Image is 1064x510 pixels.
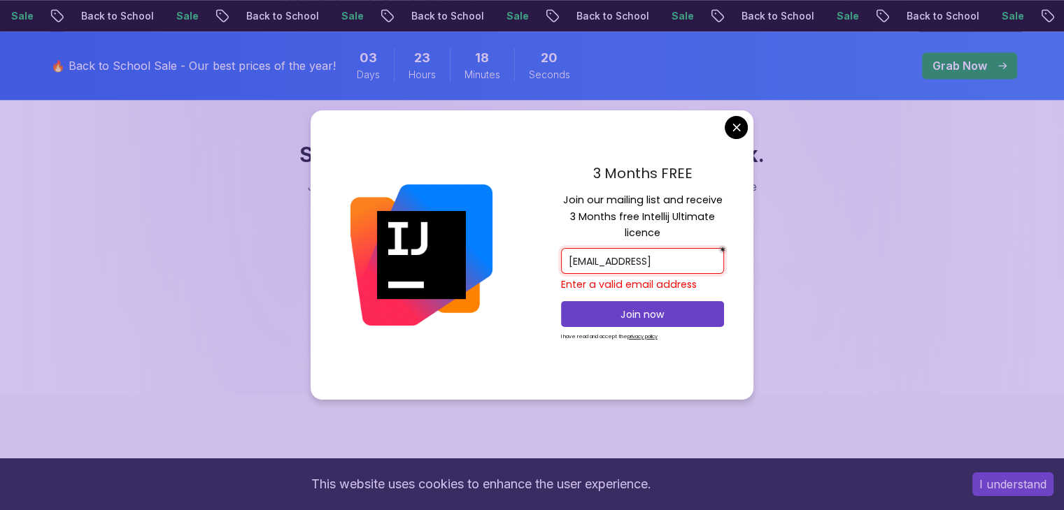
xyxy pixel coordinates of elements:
[565,9,660,23] p: Back to School
[165,9,210,23] p: Sale
[475,48,489,68] span: 18 Minutes
[932,57,987,74] p: Grab Now
[660,9,705,23] p: Sale
[297,178,767,212] p: Join thousands of developers who have transformed their careers with Amigoscode Pro
[409,68,436,82] span: Hours
[414,48,430,68] span: 23 Hours
[10,469,951,500] div: This website uses cookies to enhance the user experience.
[730,9,825,23] p: Back to School
[253,142,812,167] h3: Start Free. Build Your First Project This Week.
[972,472,1054,496] button: Accept cookies
[51,57,336,74] p: 🔥 Back to School Sale - Our best prices of the year!
[825,9,870,23] p: Sale
[529,68,570,82] span: Seconds
[70,9,165,23] p: Back to School
[895,9,991,23] p: Back to School
[235,9,330,23] p: Back to School
[495,9,540,23] p: Sale
[357,68,380,82] span: Days
[541,48,558,68] span: 20 Seconds
[400,9,495,23] p: Back to School
[464,68,500,82] span: Minutes
[330,9,375,23] p: Sale
[991,9,1035,23] p: Sale
[360,48,377,68] span: 3 Days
